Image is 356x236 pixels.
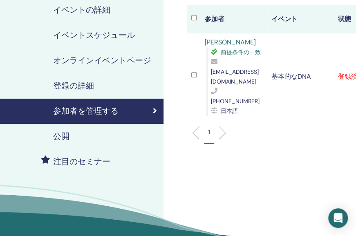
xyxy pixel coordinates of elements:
p: 1 [208,128,210,137]
th: イベント [267,5,334,33]
div: インターコムメッセンジャーを開く [328,208,348,228]
span: [PHONE_NUMBER] [211,97,260,105]
h4: 公開 [53,130,69,143]
span: 日本語 [221,107,238,115]
h4: イベントの詳細 [53,4,110,16]
span: 前提条件の一致 [221,49,261,56]
h4: イベントスケジュール [53,29,135,42]
h4: オンラインイベントページ [53,55,151,67]
span: [EMAIL_ADDRESS][DOMAIN_NAME] [211,68,259,85]
a: [PERSON_NAME] [205,38,256,46]
h4: 注目のセミナー [53,156,110,168]
th: 参加者 [201,5,267,33]
h4: 登録の詳細 [53,80,94,92]
td: 基本的なDNA [267,33,334,120]
h4: 参加者を管理する [53,105,119,117]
